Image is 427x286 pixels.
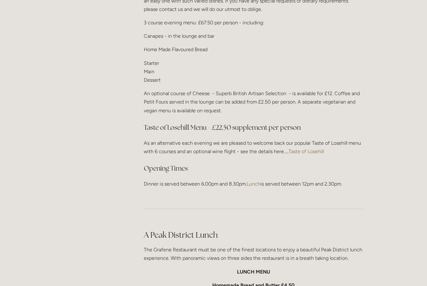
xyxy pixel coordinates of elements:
strong: LUNCH MENU [237,269,270,275]
p: Starter Main Dessert [144,59,363,85]
h3: Taste of Losehill Menu - £22.50 supplement per person [144,121,363,134]
p: 3 course evening menu: £67.50 per person - including: [144,18,363,27]
a: Lunch [247,181,260,187]
p: Home Made Flavoured Bread [144,45,363,54]
p: Canapes - in the lounge and bar [144,32,363,40]
a: Taste of Losehill [289,148,324,154]
p: The Grafene Restaurant must be one of the finest locations to enjoy a beautiful Peak District lun... [144,245,363,262]
h3: Opening Times [144,162,363,175]
p: As an alternative each evening we are pleased to welcome back our popular Taste of Losehill menu ... [144,139,363,156]
p: Dinner is served between 6.00pm and 8.30pm. is served between 12pm and 2.30pm. [144,180,363,188]
h2: A Peak District Lunch [144,230,363,240]
p: An optional course of Cheese - Superb British Artisan Selection - is available for £12. Coffee an... [144,89,363,115]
